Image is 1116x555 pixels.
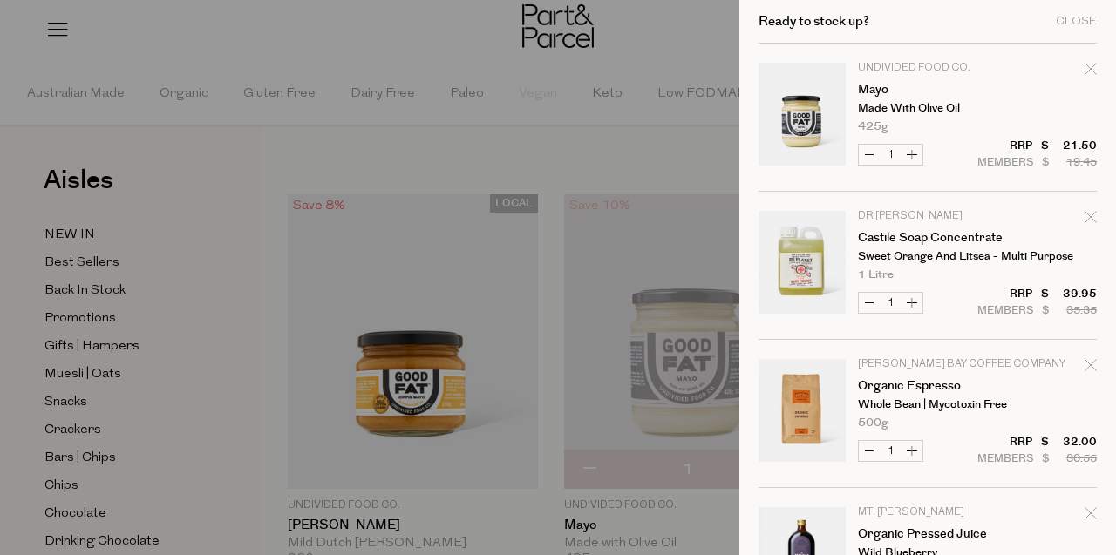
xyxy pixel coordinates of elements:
[858,359,993,369] p: [PERSON_NAME] Bay Coffee Company
[858,269,894,281] span: 1 Litre
[880,441,902,461] input: QTY Organic Espresso
[1085,208,1097,232] div: Remove Castile Soap Concentrate
[858,63,993,73] p: Undivided Food Co.
[1085,504,1097,528] div: Remove Organic Pressed Juice
[858,84,993,96] a: Mayo
[858,121,888,132] span: 425g
[880,145,902,165] input: QTY Mayo
[759,15,869,28] h2: Ready to stock up?
[858,380,993,392] a: Organic Espresso
[858,251,993,262] p: Sweet Orange and Litsea - Multi Purpose
[1085,60,1097,84] div: Remove Mayo
[880,293,902,313] input: QTY Castile Soap Concentrate
[858,232,993,244] a: Castile Soap Concentrate
[858,399,993,410] p: Whole Bean | Mycotoxin Free
[858,528,993,540] a: Organic Pressed Juice
[1085,356,1097,380] div: Remove Organic Espresso
[1056,16,1097,27] div: Close
[858,211,993,221] p: Dr [PERSON_NAME]
[858,103,993,114] p: Made with Olive Oil
[858,507,993,518] p: Mt. [PERSON_NAME]
[858,417,888,429] span: 500g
